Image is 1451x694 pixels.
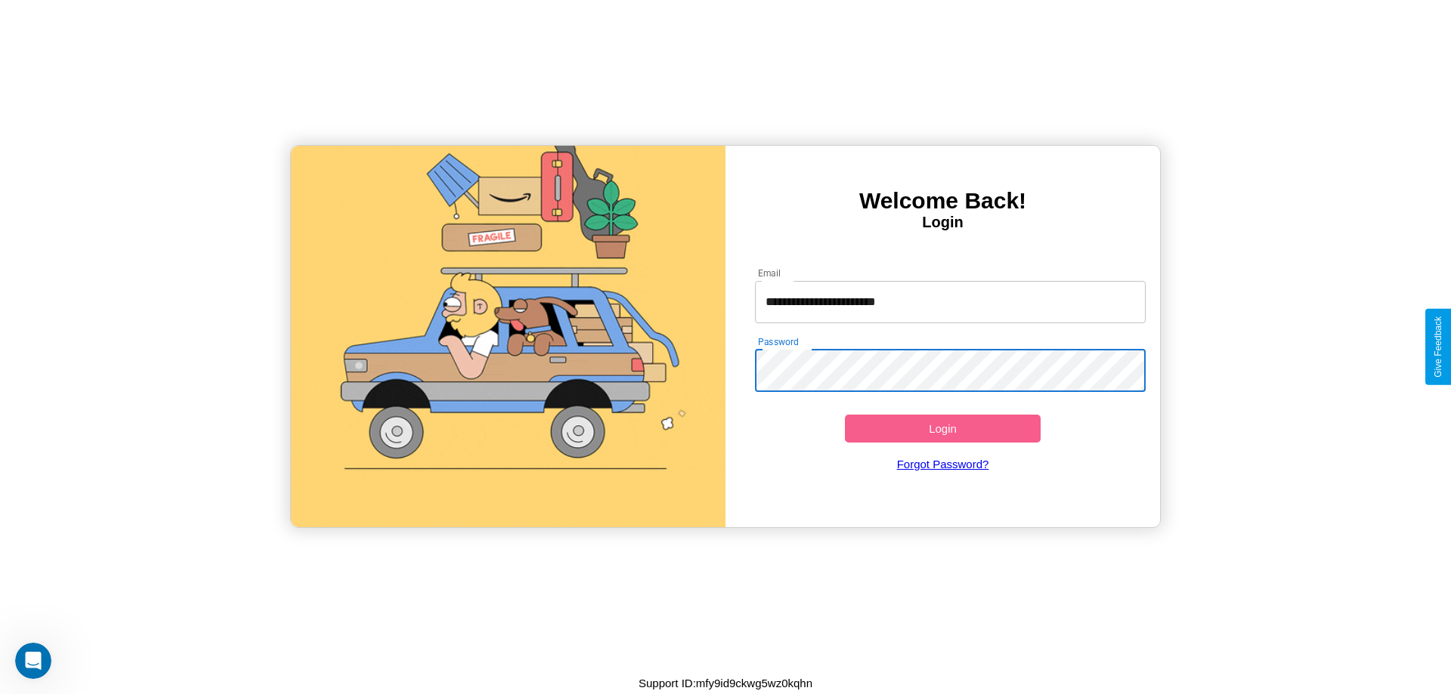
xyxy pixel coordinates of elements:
h4: Login [725,214,1160,231]
label: Email [758,267,781,279]
label: Password [758,335,798,348]
a: Forgot Password? [747,443,1139,486]
img: gif [291,146,725,527]
h3: Welcome Back! [725,188,1160,214]
iframe: Intercom live chat [15,643,51,679]
p: Support ID: mfy9id9ckwg5wz0kqhn [639,673,812,693]
button: Login [845,415,1041,443]
div: Give Feedback [1433,316,1443,378]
